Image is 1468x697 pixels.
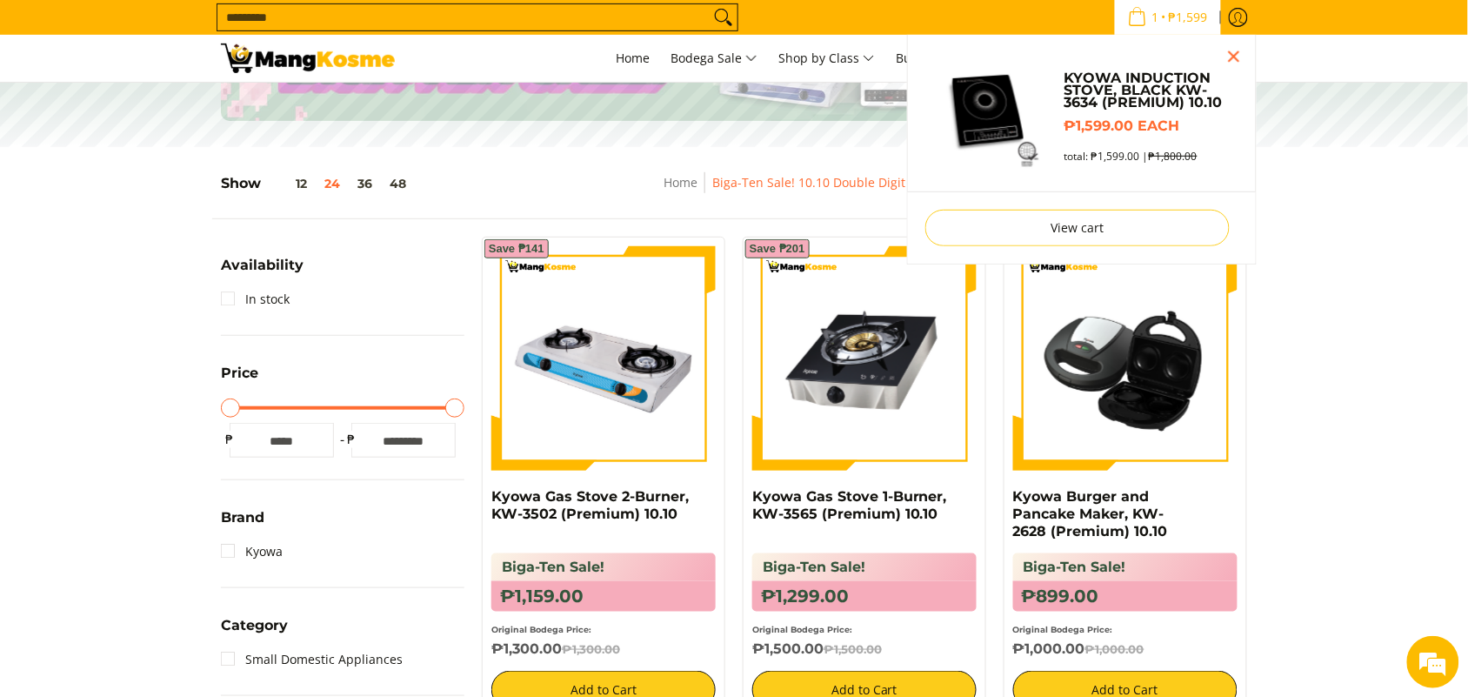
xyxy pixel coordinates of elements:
span: • [1123,8,1213,27]
h6: ₱1,159.00 [491,581,716,612]
h6: ₱1,000.00 [1013,640,1238,658]
span: Price [221,366,258,380]
button: Close pop up [1221,44,1247,70]
button: 12 [261,177,316,191]
a: Bulk Center [887,35,972,82]
img: Biga-Ten Sale! 10.10 Double Digit Sale with Kyowa l Mang Kosme [221,44,395,73]
a: Home [664,174,697,191]
a: Bodega Sale [662,35,766,82]
button: Search [710,4,737,30]
span: total: ₱1,599.00 | [1064,150,1198,163]
span: We're online! [101,219,240,395]
div: Minimize live chat window [285,9,327,50]
span: ₱1,599 [1166,11,1211,23]
span: Shop by Class [778,48,875,70]
a: Biga-Ten Sale! 10.10 Double Digit Sale! [712,174,937,191]
h6: ₱899.00 [1013,581,1238,612]
span: 1 [1150,11,1162,23]
del: ₱1,000.00 [1085,642,1144,656]
a: Kyowa [221,538,283,566]
h6: ₱1,299.00 [752,581,977,612]
h6: ₱1,500.00 [752,640,977,658]
img: kyowa-tempered-glass-single-gas-burner-full-view-mang-kosme [752,246,977,471]
summary: Open [221,511,264,538]
h6: ₱1,599.00 each [1064,117,1238,135]
del: ₱1,500.00 [824,642,882,656]
ul: Sub Menu [907,35,1257,265]
span: Brand [221,511,264,525]
img: kyowa-2-burner-gas-stove-stainless-steel-premium-full-view-mang-kosme [491,246,716,471]
span: ₱ [343,431,360,448]
a: In stock [221,285,290,313]
s: ₱1,800.00 [1149,149,1198,164]
h6: ₱1,300.00 [491,640,716,658]
button: 48 [381,177,415,191]
span: Save ₱201 [750,244,805,254]
img: Default Title Kyowa Induction Stove, Black KW-3634 (Premium) 10.10 [925,52,1047,174]
nav: Breadcrumbs [544,172,1057,211]
h5: Show [221,175,415,192]
span: Bulk Center [896,50,964,66]
span: Category [221,619,288,633]
span: Availability [221,258,304,272]
nav: Main Menu [412,35,1247,82]
small: Original Bodega Price: [491,625,591,634]
a: Shop by Class [770,35,884,82]
img: kyowa-burger-and-pancake-maker-premium-full-view-mang-kosme [1013,246,1238,471]
span: Bodega Sale [671,48,757,70]
span: Home [616,50,650,66]
a: Kyowa Burger and Pancake Maker, KW-2628 (Premium) 10.10 [1013,488,1168,540]
a: Kyowa Induction Stove, Black KW-3634 (Premium) 10.10 [1064,72,1238,109]
textarea: Type your message and hit 'Enter' [9,475,331,536]
summary: Open [221,619,288,646]
a: Home [607,35,658,82]
a: Small Domestic Appliances [221,646,403,674]
span: Save ₱141 [489,244,544,254]
summary: Open [221,366,258,393]
summary: Open [221,258,304,285]
small: Original Bodega Price: [752,625,852,634]
span: ₱ [221,431,238,448]
a: View cart [925,210,1230,246]
div: Chat with us now [90,97,292,120]
a: Kyowa Gas Stove 1-Burner, KW-3565 (Premium) 10.10 [752,488,947,522]
button: 24 [316,177,349,191]
small: Original Bodega Price: [1013,625,1113,634]
button: 36 [349,177,381,191]
del: ₱1,300.00 [562,642,620,656]
a: Kyowa Gas Stove 2-Burner, KW-3502 (Premium) 10.10 [491,488,689,522]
